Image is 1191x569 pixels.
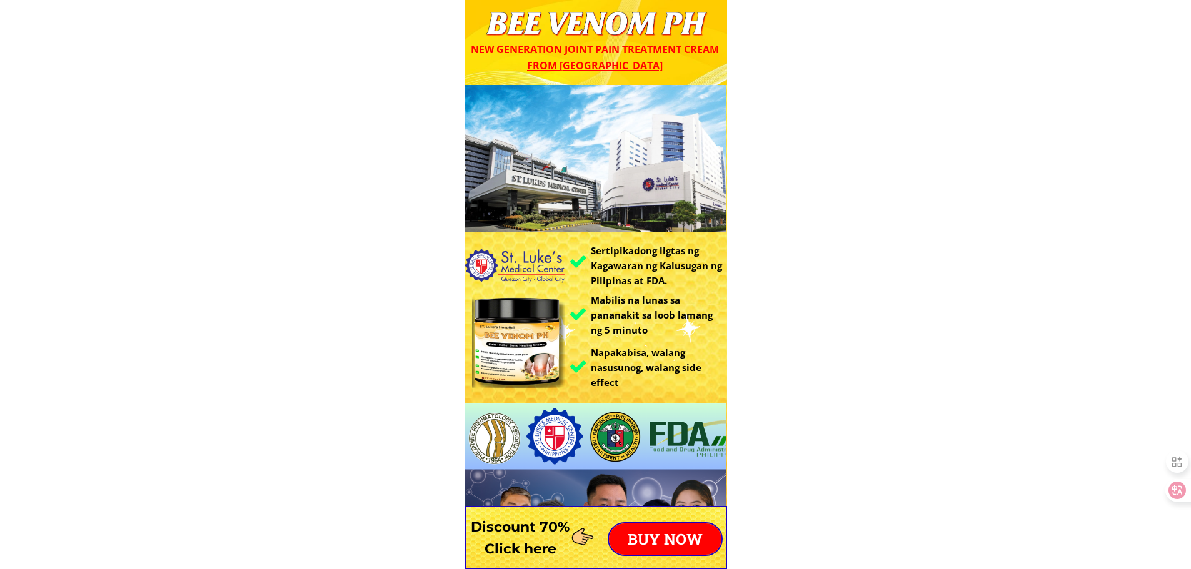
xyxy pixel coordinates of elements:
p: BUY NOW [609,523,721,555]
h3: Sertipikadong ligtas ng Kagawaran ng Kalusugan ng Pilipinas at FDA. [591,243,730,288]
h3: Discount 70% Click here [465,516,576,560]
h3: Mabilis na lunas sa pananakit sa loob lamang ng 5 minuto [591,292,723,337]
span: New generation joint pain treatment cream from [GEOGRAPHIC_DATA] [471,42,719,72]
h3: Napakabisa, walang nasusunog, walang side effect [591,345,726,390]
